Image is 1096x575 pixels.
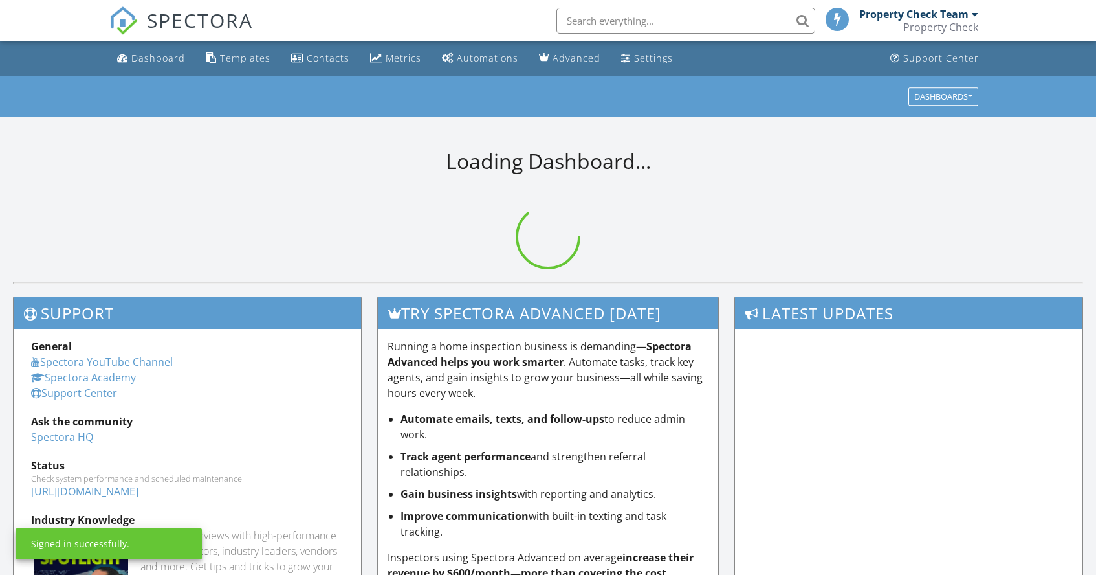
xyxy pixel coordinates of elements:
a: Automations (Basic) [437,47,523,71]
div: Settings [634,52,673,64]
a: Support Center [31,386,117,400]
li: with reporting and analytics. [400,486,708,502]
a: Spectora Academy [31,370,136,385]
a: SPECTORA [109,17,253,45]
a: Contacts [286,47,355,71]
div: Industry Knowledge [31,512,344,528]
div: Dashboards [914,92,972,101]
div: Check system performance and scheduled maintenance. [31,473,344,484]
div: Property Check Team [859,8,969,21]
a: Dashboard [112,47,190,71]
strong: Automate emails, texts, and follow-ups [400,412,604,426]
div: Metrics [386,52,421,64]
img: The Best Home Inspection Software - Spectora [109,6,138,35]
a: Templates [201,47,276,71]
div: Status [31,458,344,473]
a: Metrics [365,47,426,71]
strong: Spectora Advanced helps you work smarter [388,339,692,369]
strong: Track agent performance [400,449,531,464]
div: Automations [457,52,518,64]
input: Search everything... [556,8,815,34]
strong: Gain business insights [400,487,517,501]
div: Ask the community [31,414,344,429]
h3: Latest Updates [735,297,1082,329]
a: Advanced [534,47,606,71]
a: [URL][DOMAIN_NAME] [31,484,138,499]
div: Signed in successfully. [31,537,129,550]
strong: General [31,339,72,354]
div: Advanced [553,52,600,64]
strong: Improve communication [400,509,529,523]
h3: Try spectora advanced [DATE] [378,297,718,329]
a: Spectora YouTube Channel [31,355,173,369]
p: Running a home inspection business is demanding— . Automate tasks, track key agents, and gain ins... [388,339,708,401]
a: Support Center [885,47,984,71]
li: and strengthen referral relationships. [400,449,708,480]
li: with built-in texting and task tracking. [400,508,708,539]
div: Dashboard [131,52,185,64]
div: Support Center [903,52,979,64]
span: SPECTORA [147,6,253,34]
h3: Support [14,297,361,329]
a: Settings [616,47,678,71]
a: Spectora HQ [31,430,93,444]
li: to reduce admin work. [400,411,708,442]
div: Property Check [903,21,978,34]
div: Contacts [307,52,349,64]
div: Templates [220,52,270,64]
button: Dashboards [908,87,978,106]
